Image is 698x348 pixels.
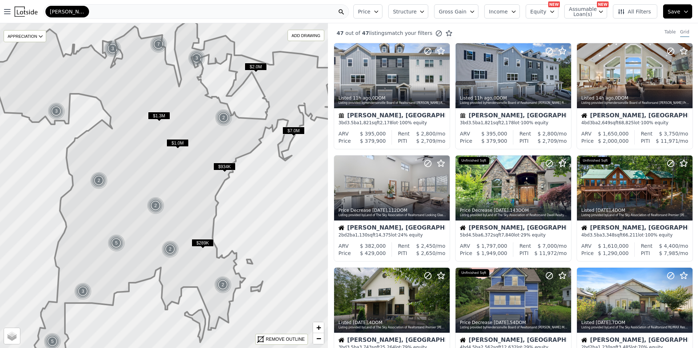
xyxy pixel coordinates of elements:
[534,250,557,256] span: $ 11,972
[581,137,594,145] div: Price
[460,137,472,145] div: Price
[581,213,689,218] div: Listing provided by Land of The Sky Association of Realtors and Premier [PERSON_NAME]’s Internati...
[680,29,689,37] div: Grid
[288,30,324,41] div: ADD DRAWING
[650,137,688,145] div: /mo
[338,232,445,238] div: 2 bd 2 ba sqft lot · 24% equity
[434,4,478,19] button: Gross Gain
[161,240,179,258] div: 2
[581,130,591,137] div: ARV
[641,130,653,137] div: Rent
[538,243,557,249] span: $ 7,000
[360,131,386,137] span: $ 395,000
[416,131,436,137] span: $ 2,800
[338,325,446,330] div: Listing provided by Land of The Sky Association of Realtors and Premier [PERSON_NAME]’s Internati...
[460,95,567,101] div: Listed , 0 DOM
[577,155,692,262] a: Listed [DATE],4DOMListing provided byLand of The Sky Association of Realtorsand Premier [PERSON_N...
[334,43,449,149] a: Listed 11h ago,0DOMListing provided byHendersonville Board of Realtorsand [PERSON_NAME] Real Esta...
[338,213,446,218] div: Listing provided by Land of The Sky Association of Realtors and Looking Glass Realty AVL LLC
[338,225,344,231] img: House
[416,138,436,144] span: $ 2,709
[360,138,386,144] span: $ 379,900
[474,96,492,101] time: 2025-08-26 04:59
[416,250,436,256] span: $ 2,650
[569,7,592,17] span: Assumable Loan(s)
[338,337,445,344] div: [PERSON_NAME], [GEOGRAPHIC_DATA]
[50,8,85,15] span: [PERSON_NAME]
[334,155,449,262] a: Price Decrease [DATE],112DOMListing provided byLand of The Sky Association of Realtorsand Looking...
[398,130,410,137] div: Rent
[4,328,20,344] a: Layers
[215,109,232,126] div: 2
[214,276,232,294] div: 2
[548,1,560,7] div: NEW
[494,320,509,325] time: 2025-08-20 19:52
[460,242,470,250] div: ARV
[150,36,168,53] img: g1.png
[338,207,446,213] div: Price Decrease , 112 DOM
[398,242,410,250] div: Rent
[529,250,567,257] div: /mo
[653,130,688,137] div: /mo
[460,320,567,325] div: Price Decrease , 54 DOM
[148,112,170,122] div: $1.3M
[360,30,369,36] span: 47
[501,120,514,125] span: 2,178
[460,113,466,118] img: Townhouse
[328,29,453,37] div: out of listings
[90,172,108,189] img: g1.png
[581,232,688,238] div: 4 bd 3.5 ba sqft lot · 100% equity
[455,43,571,149] a: Listed 11h ago,0DOMListing provided byHendersonville Board of Realtorsand [PERSON_NAME] Real Esta...
[313,333,324,344] a: Zoom out
[214,276,232,294] img: g1.png
[148,112,170,120] span: $1.3M
[358,8,370,15] span: Price
[641,242,653,250] div: Rent
[410,130,445,137] div: /mo
[372,208,387,213] time: 2025-08-22 23:21
[460,325,567,330] div: Listing provided by Hendersonville Board of Realtors and [PERSON_NAME] Mtn Partners, LLC
[581,113,587,118] img: House
[460,225,567,232] div: [PERSON_NAME], [GEOGRAPHIC_DATA]
[581,320,689,325] div: Listed , 7 DOM
[407,250,445,257] div: /mo
[581,113,688,120] div: [PERSON_NAME], [GEOGRAPHIC_DATA]
[15,7,37,17] img: Lotside
[581,250,594,257] div: Price
[376,232,391,238] span: 14,375
[659,250,678,256] span: $ 7,985
[167,139,189,147] span: $1.0M
[477,243,508,249] span: $ 1,797,000
[581,101,689,105] div: Listing provided by Hendersonville Board of Realtors and [PERSON_NAME] Professionals Asheville
[598,131,629,137] span: $ 1,650,000
[245,63,267,73] div: $2.0M
[577,43,692,149] a: Listed 14h ago,0DOMListing provided byHendersonville Board of Realtorsand [PERSON_NAME] Professio...
[188,49,206,67] img: g1.png
[74,283,92,300] img: g1.png
[663,4,692,19] button: Save
[581,242,591,250] div: ARV
[398,137,407,145] div: PITI
[388,4,428,19] button: Structure
[494,208,509,213] time: 2025-08-22 21:22
[455,155,571,262] a: Price Decrease [DATE],143DOMListing provided byLand of The Sky Association of Realtorsand Dwell R...
[531,242,567,250] div: /mo
[460,232,567,238] div: 5 bd 4.5 ba sqft lot · 29% equity
[665,29,676,37] div: Table
[167,139,189,150] div: $1.0M
[529,137,567,145] div: /mo
[538,131,557,137] span: $ 2,800
[48,102,65,120] div: 3
[380,120,392,125] span: 2,178
[618,8,651,15] span: All Filters
[147,197,165,214] img: g1.png
[581,225,587,231] img: House
[338,242,349,250] div: ARV
[520,242,531,250] div: Rent
[597,1,609,7] div: NEW
[316,323,321,332] span: +
[598,138,629,144] span: $ 2,000,000
[581,337,688,344] div: [PERSON_NAME], [GEOGRAPHIC_DATA]
[668,8,680,15] span: Save
[481,138,507,144] span: $ 379,900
